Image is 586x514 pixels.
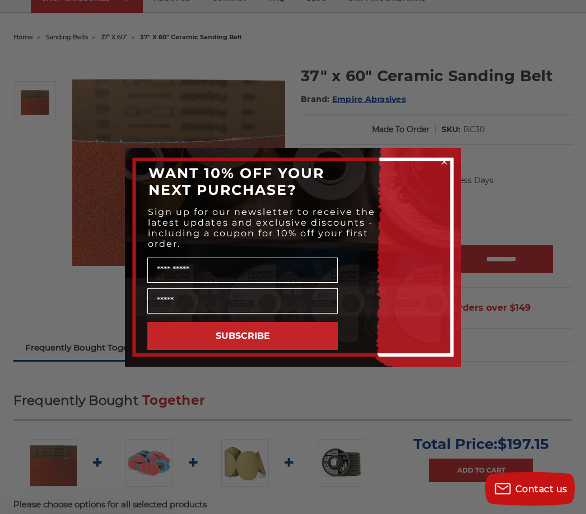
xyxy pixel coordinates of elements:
span: WANT 10% OFF YOUR NEXT PURCHASE? [148,165,324,198]
button: SUBSCRIBE [147,322,338,350]
span: Contact us [515,484,568,494]
input: Email [147,288,338,314]
span: Sign up for our newsletter to receive the latest updates and exclusive discounts - including a co... [148,207,375,249]
button: Close dialog [439,156,450,167]
button: Contact us [485,472,575,506]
